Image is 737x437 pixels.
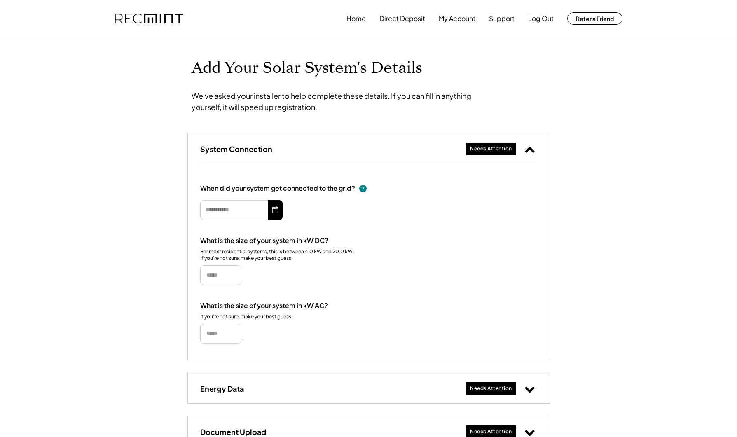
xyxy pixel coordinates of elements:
[470,145,512,152] div: Needs Attention
[567,12,622,25] button: Refer a Friend
[489,10,515,27] button: Support
[200,427,266,437] h3: Document Upload
[439,10,475,27] button: My Account
[200,384,244,393] h3: Energy Data
[192,90,501,112] div: We've asked your installer to help complete these details. If you can fill in anything yourself, ...
[200,301,328,310] div: What is the size of your system in kW AC?
[200,236,328,245] div: What is the size of your system in kW DC?
[200,144,272,154] h3: System Connection
[192,58,546,78] h1: Add Your Solar System's Details
[115,14,183,24] img: recmint-logotype%403x.png
[346,10,366,27] button: Home
[470,428,512,435] div: Needs Attention
[379,10,425,27] button: Direct Deposit
[200,184,355,193] div: When did your system get connected to the grid?
[528,10,554,27] button: Log Out
[200,248,355,262] div: For most residential systems, this is between 4.0 kW and 20.0 kW. If you're not sure, make your b...
[200,313,292,320] div: If you're not sure, make your best guess.
[470,385,512,392] div: Needs Attention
